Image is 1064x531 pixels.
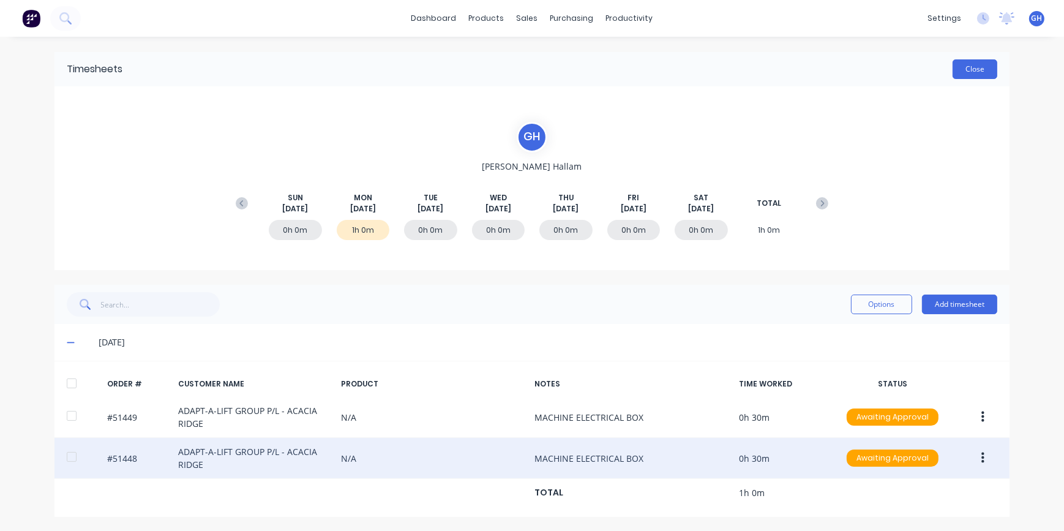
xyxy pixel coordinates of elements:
a: dashboard [405,9,463,28]
span: [DATE] [282,203,308,214]
div: CUSTOMER NAME [178,378,331,390]
div: 0h 0m [472,220,525,240]
div: 0h 0m [404,220,457,240]
span: TOTAL [757,198,781,209]
div: Timesheets [67,62,122,77]
div: NOTES [534,378,729,390]
div: 0h 0m [607,220,661,240]
div: 1h 0m [337,220,390,240]
div: products [463,9,511,28]
button: Options [851,295,912,314]
div: PRODUCT [341,378,525,390]
div: settings [921,9,967,28]
div: Awaiting Approval [847,409,938,426]
div: STATUS [841,378,945,390]
div: purchasing [544,9,600,28]
button: Close [953,59,997,79]
div: [DATE] [99,336,997,349]
span: [DATE] [553,203,579,214]
div: sales [511,9,544,28]
div: productivity [600,9,659,28]
span: FRI [628,192,639,203]
div: Awaiting Approval [847,450,938,467]
span: WED [490,192,507,203]
div: 0h 0m [269,220,322,240]
img: Factory [22,9,40,28]
span: TUE [424,192,438,203]
span: [PERSON_NAME] Hallam [482,160,582,173]
div: G H [517,122,547,153]
button: Awaiting Approval [846,408,939,426]
span: [DATE] [485,203,511,214]
span: MON [354,192,372,203]
div: 0h 0m [539,220,593,240]
span: [DATE] [418,203,443,214]
input: Search... [101,292,220,317]
div: 1h 0m [743,220,796,240]
span: [DATE] [621,203,646,214]
span: [DATE] [688,203,714,214]
span: GH [1032,13,1043,24]
button: Awaiting Approval [846,449,939,467]
span: [DATE] [350,203,376,214]
span: SAT [694,192,708,203]
div: TIME WORKED [739,378,831,390]
button: Add timesheet [922,295,997,314]
span: THU [558,192,574,203]
div: 0h 0m [675,220,728,240]
span: SUN [288,192,303,203]
div: ORDER # [107,378,168,390]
